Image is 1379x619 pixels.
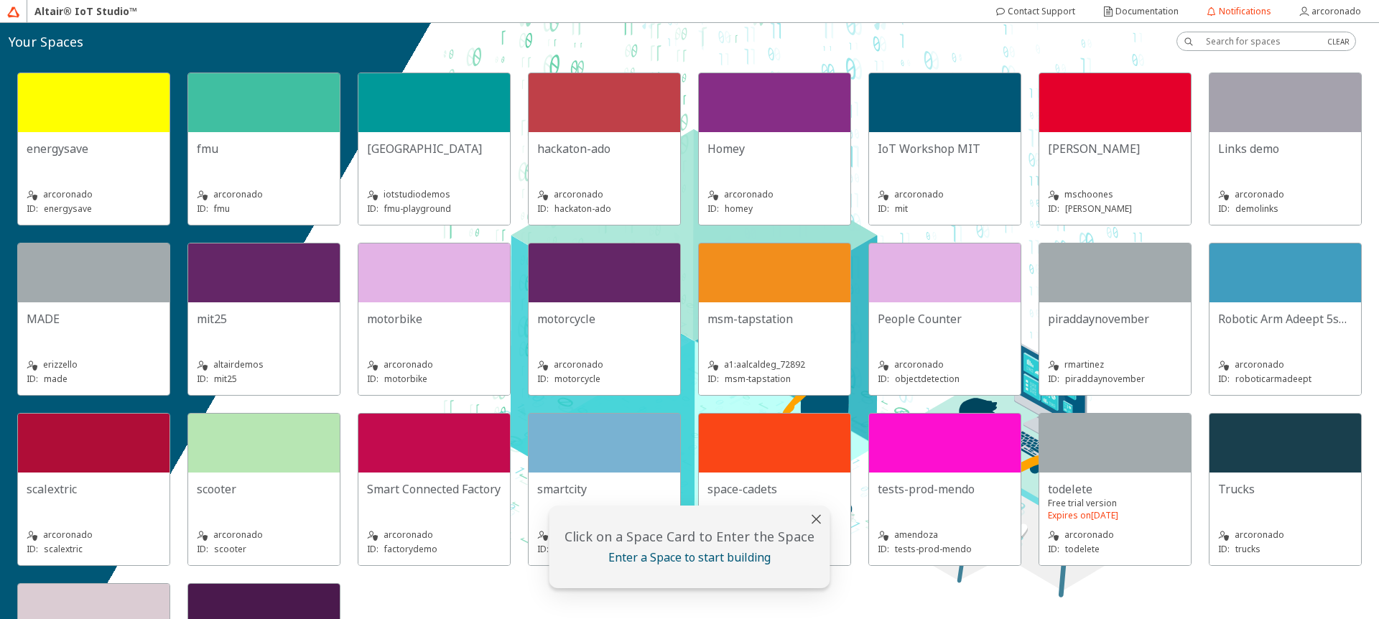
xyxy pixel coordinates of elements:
p: ID: [1218,543,1230,555]
unity-typography: Smart Connected Factory [367,481,501,497]
unity-typography: mit25 [197,311,331,327]
p: ID: [707,203,719,215]
unity-typography: [PERSON_NAME] [1048,141,1182,157]
p: piraddaynovember [1065,373,1145,385]
unity-typography: scalextric [27,481,161,497]
p: msm-tapstation [725,373,791,385]
unity-typography: Enter a Space to start building [558,549,822,565]
p: trucks [1235,543,1260,555]
unity-typography: People Counter [878,311,1012,327]
p: ID: [1048,543,1059,555]
p: motorcycle [554,373,600,385]
unity-typography: arcoronado [1218,187,1352,202]
p: demolinks [1235,203,1278,215]
p: hackaton-ado [554,203,611,215]
unity-typography: [GEOGRAPHIC_DATA] [367,141,501,157]
unity-typography: arcoronado [878,187,1012,202]
p: ID: [367,203,379,215]
unity-typography: MADE [27,311,161,327]
unity-typography: arcoronado [1218,358,1352,372]
unity-typography: IoT Workshop MIT [878,141,1012,157]
unity-typography: Expires on [DATE] [1048,509,1182,521]
p: ID: [1218,373,1230,385]
p: factorydemo [384,543,437,555]
unity-typography: motorbike [367,311,501,327]
p: homey [725,203,753,215]
p: ID: [537,543,549,555]
p: ID: [197,203,208,215]
p: motorbike [384,373,427,385]
p: scooter [214,543,246,555]
p: ID: [1218,203,1230,215]
p: ID: [27,203,38,215]
unity-typography: smartcity [537,481,672,497]
unity-typography: a1:aalcaldeg_72892 [707,358,842,372]
p: ID: [27,373,38,385]
unity-typography: space-cadets [707,481,842,497]
unity-typography: arcoronado [1218,528,1352,542]
p: todelete [1065,543,1100,555]
p: ID: [1048,373,1059,385]
unity-typography: arcoronado [537,528,672,542]
unity-typography: arcoronado [707,187,842,202]
unity-typography: altairdemos [197,358,331,372]
p: energysave [44,203,92,215]
p: ID: [27,543,38,555]
unity-typography: arcoronado [27,187,161,202]
p: ID: [878,543,889,555]
unity-typography: iotstudiodemos [367,187,501,202]
unity-typography: Click on a Space Card to Enter the Space [558,528,822,545]
unity-typography: piraddaynovember [1048,311,1182,327]
unity-typography: tests-prod-mendo [878,481,1012,497]
p: mit25 [214,373,237,385]
unity-typography: arcoronado [27,528,161,542]
p: ID: [197,543,208,555]
unity-typography: Robotic Arm Adeept 5servos [1218,311,1352,327]
unity-typography: Homey [707,141,842,157]
unity-typography: arcoronado [537,358,672,372]
p: ID: [878,203,889,215]
unity-typography: motorcycle [537,311,672,327]
p: ID: [197,373,208,385]
p: ID: [878,373,889,385]
unity-typography: arcoronado [197,528,331,542]
unity-typography: fmu [197,141,331,157]
p: ID: [707,373,719,385]
p: roboticarmadeept [1235,373,1311,385]
p: fmu [214,203,230,215]
unity-typography: arcoronado [878,358,1012,372]
p: fmu-playground [384,203,451,215]
unity-typography: arcoronado [367,528,501,542]
unity-typography: Free trial version [1048,497,1182,509]
unity-typography: energysave [27,141,161,157]
unity-typography: erizzello [27,358,161,372]
p: ID: [1048,203,1059,215]
unity-typography: mschoones [1048,187,1182,202]
p: mit [895,203,908,215]
unity-typography: hackaton-ado [537,141,672,157]
unity-typography: Links demo [1218,141,1352,157]
unity-typography: msm-tapstation [707,311,842,327]
unity-typography: todelete [1048,481,1182,497]
p: ID: [537,203,549,215]
p: made [44,373,68,385]
p: scalextric [44,543,83,555]
unity-typography: rmartinez [1048,358,1182,372]
unity-typography: amendoza [878,528,1012,542]
unity-typography: scooter [197,481,331,497]
p: [PERSON_NAME] [1065,203,1132,215]
unity-typography: arcoronado [537,187,672,202]
unity-typography: Trucks [1218,481,1352,497]
p: tests-prod-mendo [895,543,972,555]
p: ID: [367,373,379,385]
unity-typography: arcoronado [197,187,331,202]
p: ID: [537,373,549,385]
unity-typography: arcoronado [367,358,501,372]
p: ID: [367,543,379,555]
unity-typography: arcoronado [1048,528,1182,542]
p: objectdetection [895,373,960,385]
